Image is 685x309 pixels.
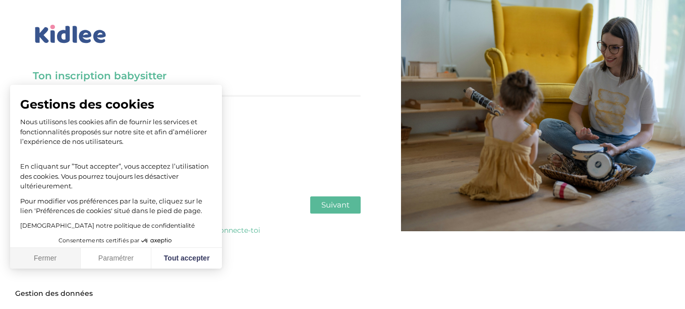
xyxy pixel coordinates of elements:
span: Gestion des données [15,289,93,298]
p: Pour modifier vos préférences par la suite, cliquez sur le lien 'Préférences de cookies' situé da... [20,196,212,216]
span: Gestions des cookies [20,97,212,112]
a: [DEMOGRAPHIC_DATA] notre politique de confidentialité [20,222,195,229]
span: Consentements certifiés par [59,238,139,243]
h3: Ton inscription babysitter [33,69,361,83]
img: logo_kidlee_bleu [33,23,108,46]
a: Connecte-toi [214,226,260,235]
button: Suivant [310,196,361,214]
button: Fermer [10,248,81,269]
button: Consentements certifiés par [53,234,179,247]
button: Paramétrer [81,248,151,269]
span: Suivant [321,200,350,210]
svg: Axeptio [141,226,172,256]
button: Tout accepter [151,248,222,269]
p: En cliquant sur ”Tout accepter”, vous acceptez l’utilisation des cookies. Vous pourrez toujours l... [20,152,212,191]
p: Nous utilisons les cookies afin de fournir les services et fonctionnalités proposés sur notre sit... [20,117,212,147]
button: Fermer le widget sans consentement [9,283,99,304]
